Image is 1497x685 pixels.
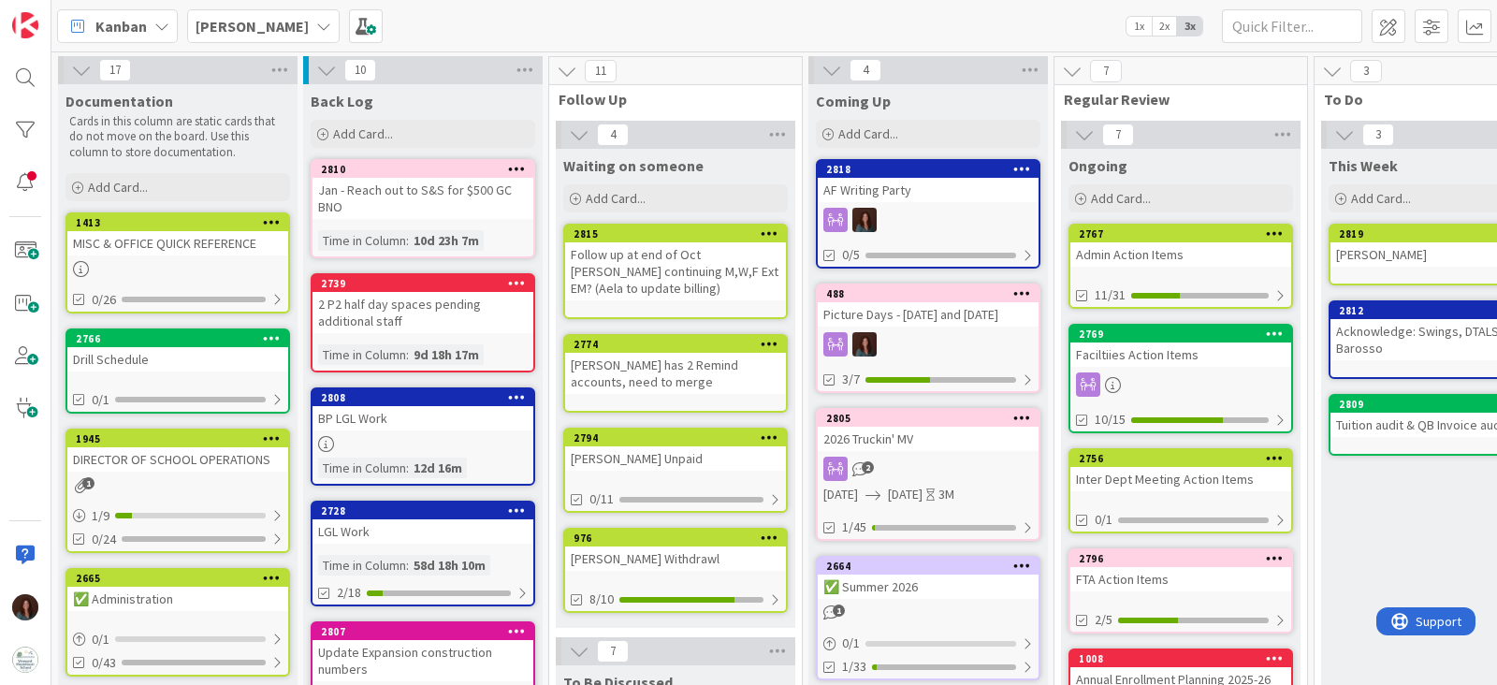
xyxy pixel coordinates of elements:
span: 4 [597,124,629,146]
span: 0 / 1 [92,630,109,649]
span: 2 [862,461,874,474]
span: 1/33 [842,657,866,677]
div: 1945 [76,432,288,445]
div: 1945 [67,430,288,447]
div: 2665 [67,570,288,587]
span: 2/5 [1095,610,1112,630]
span: Ongoing [1068,156,1127,175]
div: Faciltiies Action Items [1070,342,1291,367]
div: 2808BP LGL Work [312,389,533,430]
div: Time in Column [318,230,406,251]
div: 2796 [1079,552,1291,565]
div: 488 [818,285,1039,302]
span: : [406,344,409,365]
span: 4 [850,59,881,81]
div: ✅ Summer 2026 [818,575,1039,599]
div: DIRECTOR OF SCHOOL OPERATIONS [67,447,288,472]
div: 2818 [818,161,1039,178]
div: 28052026 Truckin' MV [818,410,1039,451]
div: 2774 [565,336,786,353]
div: Drill Schedule [67,347,288,372]
div: 1945DIRECTOR OF SCHOOL OPERATIONS [67,430,288,472]
div: 1/9 [67,504,288,528]
span: Waiting on someone [563,156,704,175]
span: 2/18 [337,583,361,603]
div: 10d 23h 7m [409,230,484,251]
div: 1008 [1070,650,1291,667]
div: Follow up at end of Oct [PERSON_NAME] continuing M,W,F Ext EM? (Aela to update billing) [565,242,786,300]
span: 0/1 [1095,510,1112,530]
span: 10/15 [1095,410,1126,430]
div: 12d 16m [409,458,467,478]
span: Regular Review [1064,90,1284,109]
div: 2664 [818,558,1039,575]
span: 0/26 [92,290,116,310]
span: 8/10 [589,590,614,609]
div: 2810 [321,163,533,176]
span: This Week [1329,156,1398,175]
img: avatar [12,647,38,673]
div: Time in Column [318,344,406,365]
div: 2767 [1079,227,1291,240]
span: [DATE] [823,485,858,504]
span: 1/45 [842,517,866,537]
div: 2767 [1070,226,1291,242]
div: 2665✅ Administration [67,570,288,611]
span: : [406,458,409,478]
span: Follow Up [559,90,778,109]
div: 2756 [1079,452,1291,465]
div: 2818AF Writing Party [818,161,1039,202]
span: 3 [1350,60,1382,82]
span: : [406,230,409,251]
div: RF [818,332,1039,357]
div: 2739 [312,275,533,292]
div: 2810Jan - Reach out to S&S for $500 GC BNO [312,161,533,219]
span: 3x [1177,17,1202,36]
div: 2664 [826,560,1039,573]
span: 3 [1362,124,1394,146]
div: 2794 [574,431,786,445]
div: 2774[PERSON_NAME] has 2 Remind accounts, need to merge [565,336,786,394]
input: Quick Filter... [1222,9,1362,43]
span: 7 [1090,60,1122,82]
b: [PERSON_NAME] [196,17,309,36]
div: [PERSON_NAME] Withdrawl [565,547,786,571]
div: 488 [826,287,1039,300]
div: 2774 [574,338,786,351]
div: 2808 [312,389,533,406]
div: Inter Dept Meeting Action Items [1070,467,1291,491]
div: 2815Follow up at end of Oct [PERSON_NAME] continuing M,W,F Ext EM? (Aela to update billing) [565,226,786,300]
img: Visit kanbanzone.com [12,12,38,38]
div: Update Expansion construction numbers [312,640,533,681]
span: Back Log [311,92,373,110]
div: RF [818,208,1039,232]
span: 0 / 1 [842,634,860,653]
div: 2728 [312,503,533,519]
div: 2769 [1070,326,1291,342]
img: RF [12,594,38,620]
p: Cards in this column are static cards that do not move on the board. Use this column to store doc... [69,114,286,160]
div: 2796FTA Action Items [1070,550,1291,591]
div: 2766 [76,332,288,345]
div: 2796 [1070,550,1291,567]
div: LGL Work [312,519,533,544]
div: 2805 [826,412,1039,425]
div: AF Writing Party [818,178,1039,202]
img: RF [852,208,877,232]
span: [DATE] [888,485,923,504]
div: FTA Action Items [1070,567,1291,591]
div: 2808 [321,391,533,404]
div: 2810 [312,161,533,178]
span: Add Card... [1091,190,1151,207]
span: Add Card... [838,125,898,142]
div: 2664✅ Summer 2026 [818,558,1039,599]
span: 0/43 [92,653,116,673]
div: 9d 18h 17m [409,344,484,365]
span: 0/5 [842,245,860,265]
div: 2815 [574,227,786,240]
div: 2665 [76,572,288,585]
div: 27392 P2 half day spaces pending additional staff [312,275,533,333]
span: Add Card... [333,125,393,142]
div: 2 P2 half day spaces pending additional staff [312,292,533,333]
div: 2794[PERSON_NAME] Unpaid [565,430,786,471]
